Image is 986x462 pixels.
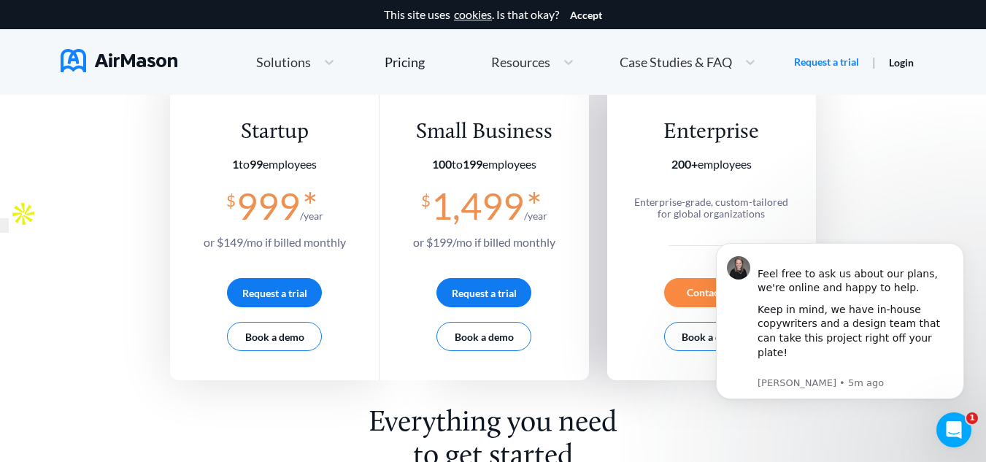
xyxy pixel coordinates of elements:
a: Login [889,56,914,69]
button: Book a demo [227,322,322,351]
a: Request a trial [794,55,859,69]
button: Request a trial [436,278,531,307]
a: cookies [454,8,492,21]
span: or $ 199 /mo if billed monthly [413,235,555,249]
span: Solutions [256,55,311,69]
b: 100 [432,157,452,171]
button: Accept cookies [570,9,602,21]
iframe: Intercom notifications message [694,239,986,455]
b: 99 [250,157,263,171]
div: Small Business [413,119,555,146]
b: 199 [463,157,482,171]
b: 200+ [671,157,698,171]
span: Case Studies & FAQ [620,55,732,69]
span: $ [226,185,236,209]
span: 999 [236,184,300,228]
section: employees [413,158,555,171]
div: Pricing [385,55,425,69]
span: 1 [966,412,978,424]
span: Resources [491,55,550,69]
button: Book a demo [436,322,531,351]
span: to [232,157,263,171]
img: AirMason Logo [61,49,177,72]
span: $ [421,185,431,209]
button: Book a demo [664,322,759,351]
span: | [872,55,876,69]
div: Startup [204,119,346,146]
a: Pricing [385,49,425,75]
div: Contact Us [664,278,759,307]
span: Enterprise-grade, custom-tailored for global organizations [634,196,788,220]
span: to [432,157,482,171]
img: Apollo [9,199,38,228]
span: or $ 149 /mo if billed monthly [204,235,346,249]
section: employees [204,158,346,171]
button: Request a trial [227,278,322,307]
b: 1 [232,157,239,171]
span: 1,499 [431,184,524,228]
div: Enterprise [627,119,796,146]
iframe: Intercom live chat [936,412,971,447]
section: employees [627,158,796,171]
